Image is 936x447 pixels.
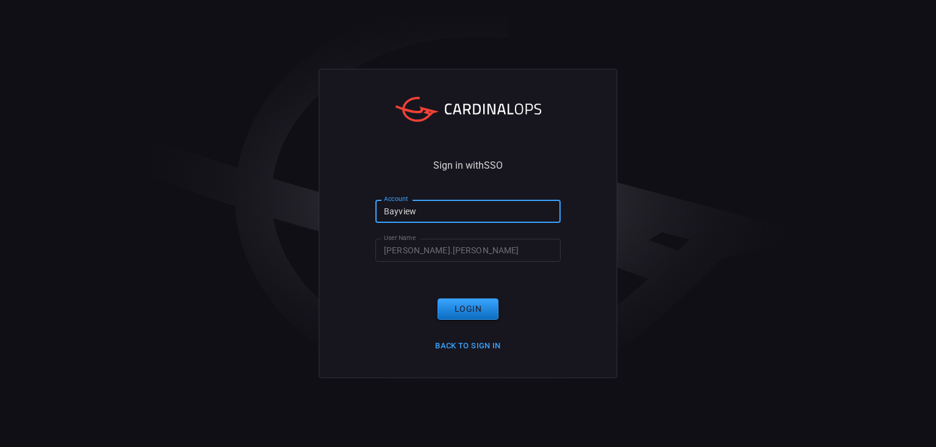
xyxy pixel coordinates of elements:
[428,337,508,356] button: Back to Sign in
[375,200,561,222] input: Type your account
[433,161,503,171] span: Sign in with SSO
[384,233,416,242] label: User Name
[438,298,498,320] button: Login
[384,194,408,203] label: Account
[375,239,561,261] input: Type your user name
